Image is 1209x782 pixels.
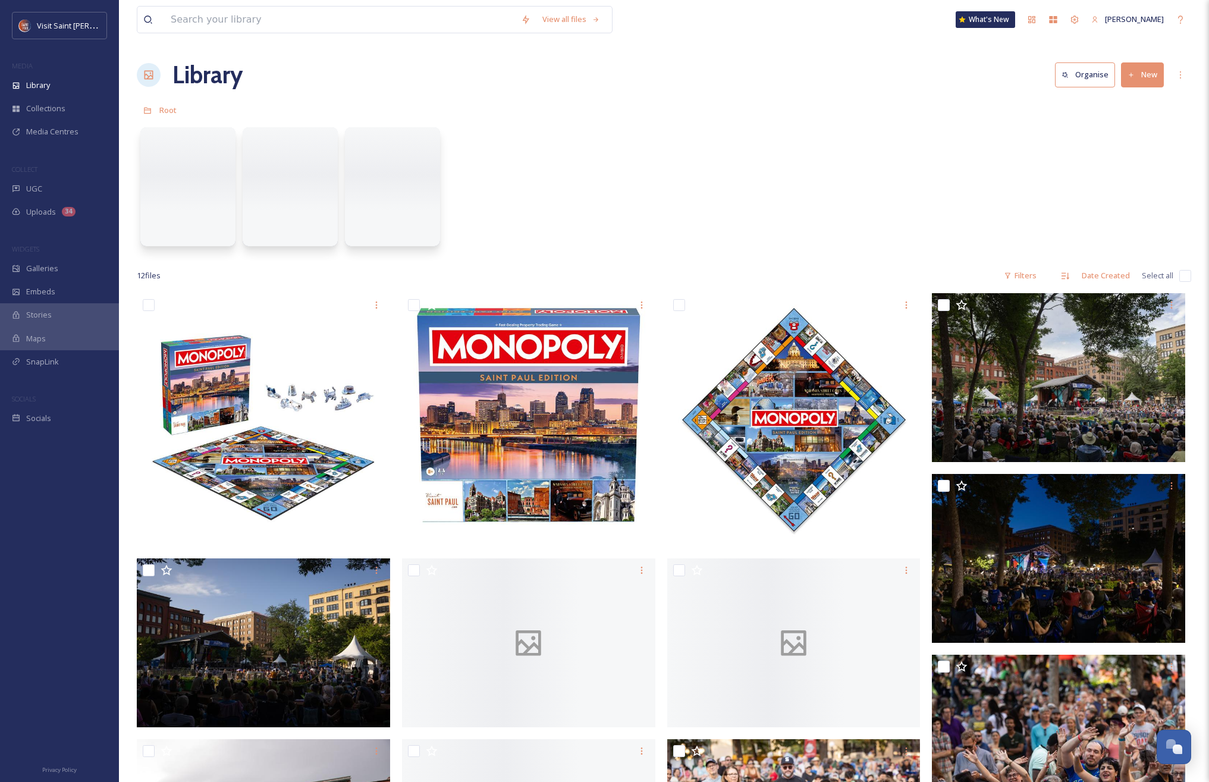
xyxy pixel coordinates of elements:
[1076,264,1136,287] div: Date Created
[26,126,78,137] span: Media Centres
[159,105,177,115] span: Root
[19,20,31,32] img: Visit%20Saint%20Paul%20Updated%20Profile%20Image.jpg
[159,103,177,117] a: Root
[956,11,1015,28] a: What's New
[1105,14,1164,24] span: [PERSON_NAME]
[26,286,55,297] span: Embeds
[26,263,58,274] span: Galleries
[932,474,1185,643] img: ext_1753983085.965162_sarahtcjazzfest@gmail.com-TCJAZZ25090.jpg
[137,558,390,727] img: ext_1753983093.791035_sarahtcjazzfest@gmail.com-TCJAZZ25320.jpg
[1085,8,1170,31] a: [PERSON_NAME]
[42,766,77,774] span: Privacy Policy
[26,333,46,344] span: Maps
[667,293,921,547] img: Monopoly Board.jpg
[26,413,51,424] span: Socials
[12,244,39,253] span: WIDGETS
[26,80,50,91] span: Library
[42,762,77,776] a: Privacy Policy
[1055,62,1115,87] button: Organise
[12,165,37,174] span: COLLECT
[26,183,42,194] span: UGC
[37,20,132,31] span: Visit Saint [PERSON_NAME]
[12,394,36,403] span: SOCIALS
[1121,62,1164,87] button: New
[12,61,33,70] span: MEDIA
[165,7,515,33] input: Search your library
[26,206,56,218] span: Uploads
[137,270,161,281] span: 12 file s
[26,356,59,368] span: SnapLink
[536,8,606,31] a: View all files
[1142,270,1173,281] span: Select all
[932,293,1185,462] img: ext_1753983096.247894_sarahtcjazzfest@gmail.com-TCJAZZ25025 (1).jpg
[26,309,52,321] span: Stories
[402,293,655,547] img: Monopoly Box.jpg
[137,293,390,547] img: Monoploy.jpg
[1157,730,1191,764] button: Open Chat
[62,207,76,216] div: 34
[998,264,1042,287] div: Filters
[26,103,65,114] span: Collections
[172,57,243,93] a: Library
